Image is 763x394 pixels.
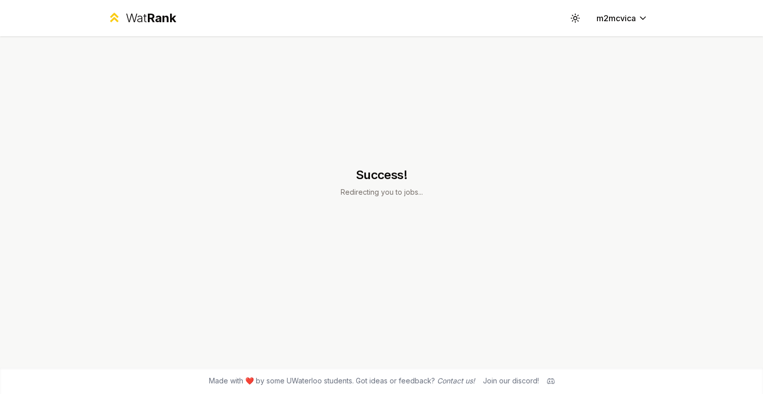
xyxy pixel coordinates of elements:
[596,12,636,24] span: m2mcvica
[483,376,539,386] div: Join our discord!
[341,167,423,183] h1: Success!
[341,187,423,197] p: Redirecting you to jobs...
[588,9,656,27] button: m2mcvica
[126,10,176,26] div: Wat
[437,376,475,385] a: Contact us!
[107,10,176,26] a: WatRank
[147,11,176,25] span: Rank
[209,376,475,386] span: Made with ❤️ by some UWaterloo students. Got ideas or feedback?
